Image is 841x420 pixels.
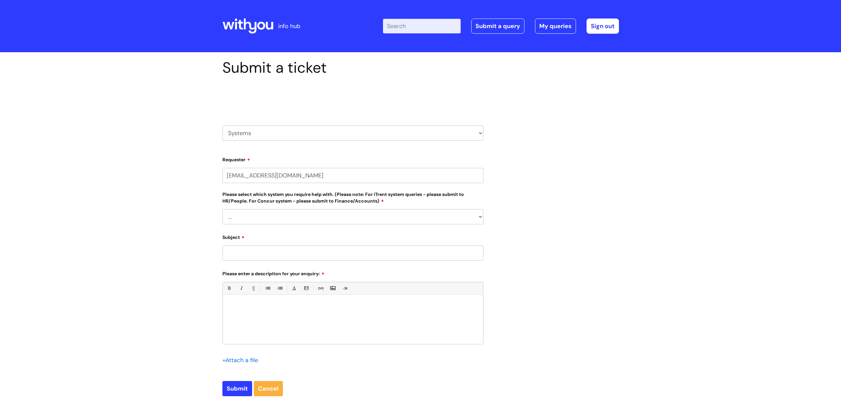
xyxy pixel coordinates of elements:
[587,19,619,34] a: Sign out
[290,284,298,292] a: Font Color
[222,356,225,364] span: +
[383,19,461,33] input: Search
[276,284,284,292] a: 1. Ordered List (Ctrl-Shift-8)
[263,284,272,292] a: • Unordered List (Ctrl-Shift-7)
[302,284,310,292] a: Back Color
[471,19,524,34] a: Submit a query
[341,284,349,292] a: Remove formatting (Ctrl-\)
[222,190,483,204] label: Please select which system you require help with. (Please note: For iTrent system queries - pleas...
[237,284,245,292] a: Italic (Ctrl-I)
[222,381,252,396] input: Submit
[222,59,483,77] h1: Submit a ticket
[222,168,483,183] input: Email
[535,19,576,34] a: My queries
[222,355,262,365] div: Attach a file
[225,284,233,292] a: Bold (Ctrl-B)
[278,21,300,31] p: info hub
[328,284,337,292] a: Insert Image...
[254,381,283,396] a: Cancel
[222,155,483,163] label: Requester
[383,19,619,34] div: | -
[222,92,483,104] h2: Select issue type
[316,284,325,292] a: Link
[222,232,483,240] label: Subject
[249,284,257,292] a: Underline(Ctrl-U)
[222,269,483,277] label: Please enter a description for your enquiry:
